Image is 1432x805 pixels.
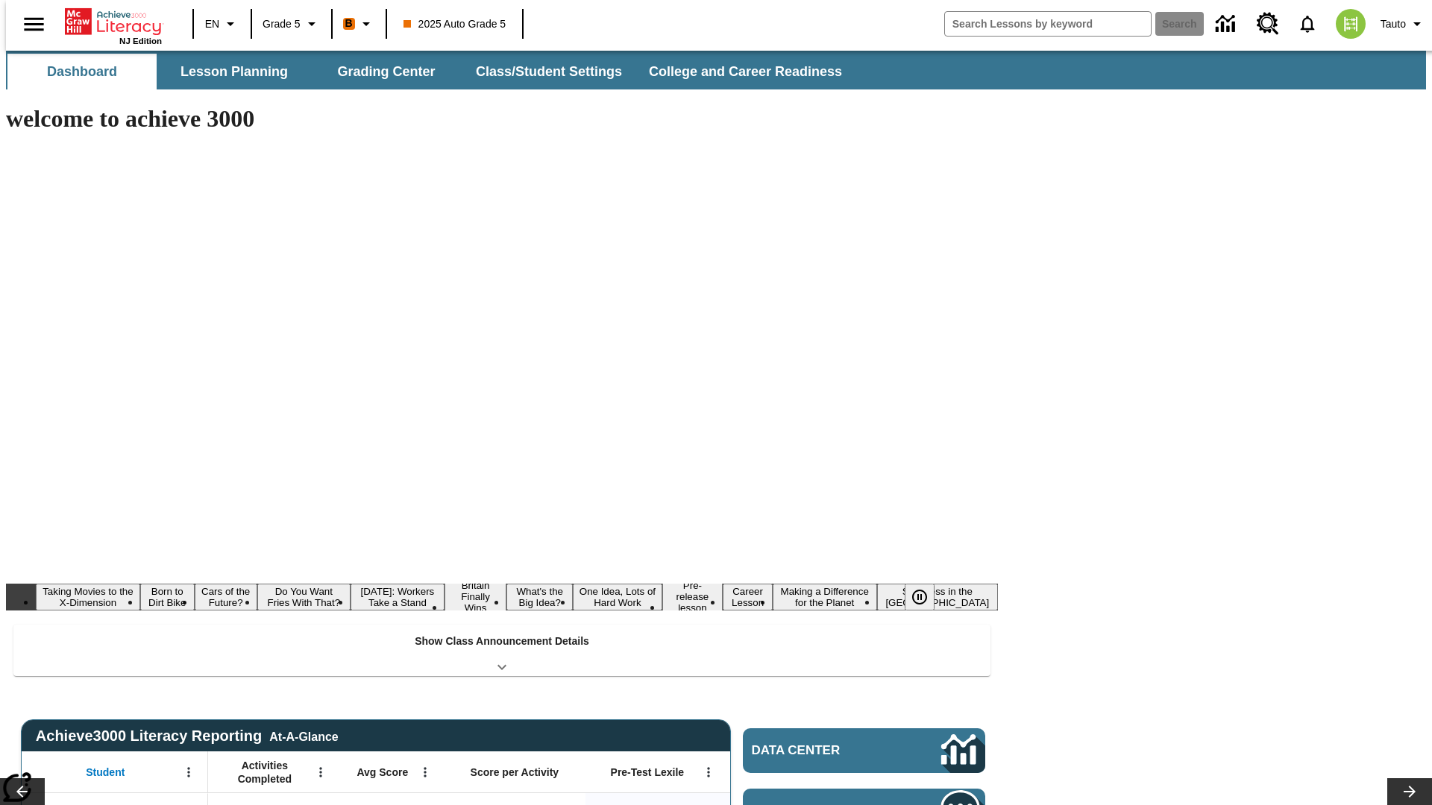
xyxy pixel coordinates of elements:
span: Avg Score [357,765,408,779]
span: EN [205,16,219,32]
span: Score per Activity [471,765,559,779]
button: Grade: Grade 5, Select a grade [257,10,327,37]
span: B [345,14,353,33]
button: Slide 9 Pre-release lesson [662,578,723,616]
span: Student [86,765,125,779]
span: Tauto [1381,16,1406,32]
button: Slide 6 Britain Finally Wins [445,578,506,616]
button: Slide 7 What's the Big Idea? [506,584,573,610]
button: Dashboard [7,54,157,89]
span: Grade 5 [263,16,301,32]
div: SubNavbar [6,51,1426,89]
div: Home [65,5,162,45]
button: Slide 11 Making a Difference for the Planet [773,584,877,610]
button: Profile/Settings [1375,10,1432,37]
div: Pause [905,584,949,610]
a: Notifications [1288,4,1327,43]
input: search field [945,12,1151,36]
span: Achieve3000 Literacy Reporting [36,727,339,745]
button: Slide 1 Taking Movies to the X-Dimension [36,584,140,610]
button: Open Menu [414,761,436,783]
button: Grading Center [312,54,461,89]
button: Slide 2 Born to Dirt Bike [140,584,195,610]
button: College and Career Readiness [637,54,854,89]
div: At-A-Glance [269,727,338,744]
span: Data Center [752,743,891,758]
p: Show Class Announcement Details [415,634,589,649]
button: Slide 10 Career Lesson [723,584,773,610]
span: Activities Completed [216,759,314,786]
button: Slide 4 Do You Want Fries With That? [257,584,351,610]
button: Slide 12 Sleepless in the Animal Kingdom [877,584,998,610]
div: SubNavbar [6,54,855,89]
img: avatar image [1336,9,1366,39]
button: Open Menu [178,761,200,783]
span: NJ Edition [119,37,162,45]
button: Open Menu [697,761,720,783]
button: Open side menu [12,2,56,46]
button: Open Menu [310,761,332,783]
h1: welcome to achieve 3000 [6,105,998,133]
a: Home [65,7,162,37]
button: Boost Class color is orange. Change class color [337,10,381,37]
button: Lesson Planning [160,54,309,89]
div: Show Class Announcement Details [13,625,990,676]
span: 2025 Auto Grade 5 [403,16,506,32]
button: Slide 8 One Idea, Lots of Hard Work [573,584,662,610]
a: Data Center [1207,4,1248,45]
a: Data Center [743,728,985,773]
span: Pre-Test Lexile [611,765,685,779]
button: Lesson carousel, Next [1387,778,1432,805]
button: Select a new avatar [1327,4,1375,43]
a: Resource Center, Will open in new tab [1248,4,1288,44]
button: Pause [905,584,935,610]
button: Class/Student Settings [464,54,634,89]
button: Slide 5 Labor Day: Workers Take a Stand [351,584,445,610]
button: Slide 3 Cars of the Future? [195,584,257,610]
button: Language: EN, Select a language [198,10,246,37]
